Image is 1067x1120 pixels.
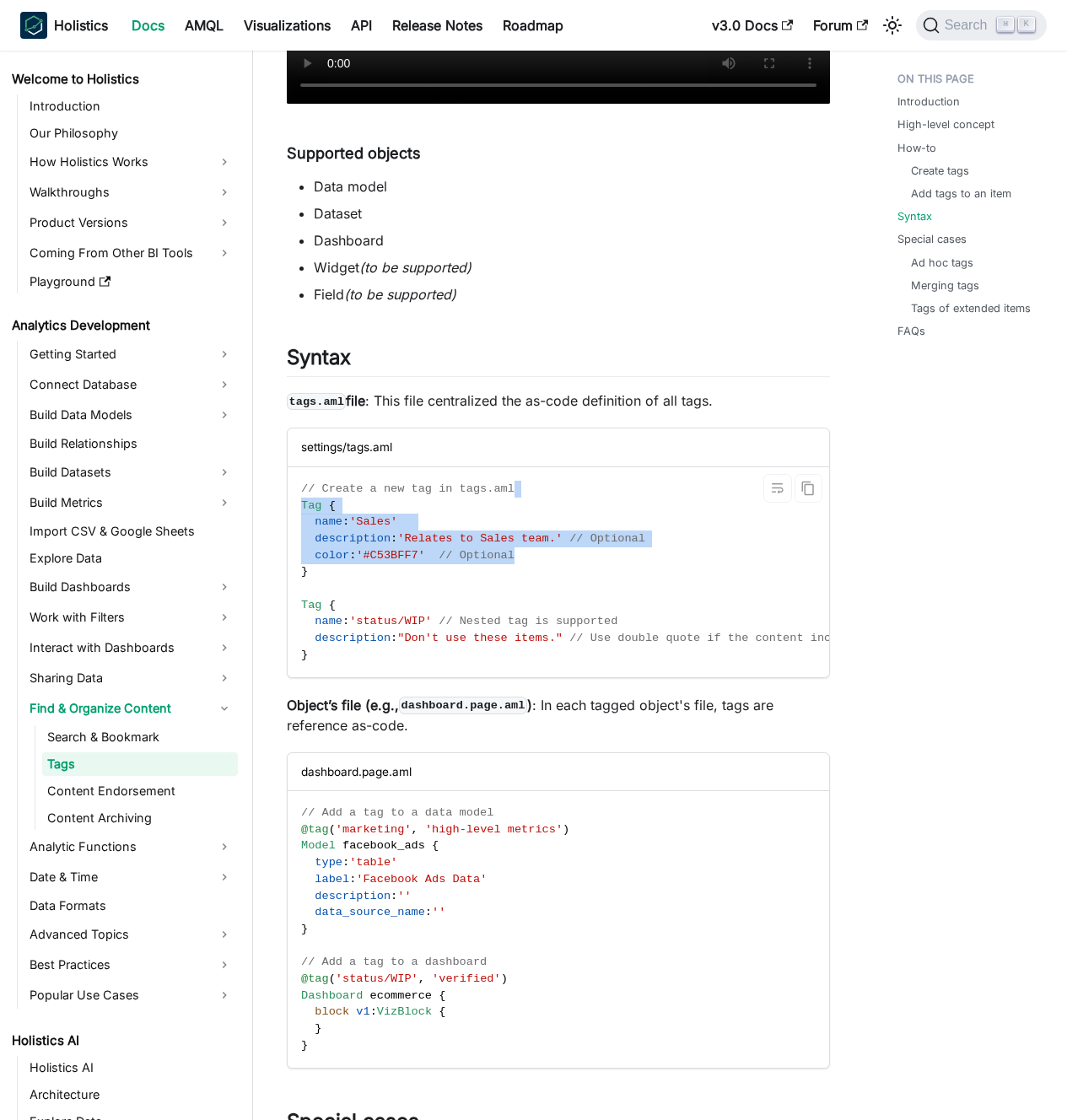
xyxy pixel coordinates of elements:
a: High-level concept [897,116,994,132]
a: Release Notes [382,12,493,39]
span: // Add a tag to a dashboard [301,956,487,968]
div: dashboard.page.aml [288,753,829,791]
a: Build Relationships [24,432,238,455]
a: Explore Data [24,547,238,570]
span: name [315,515,342,528]
a: Build Metrics [24,489,238,516]
span: 'high-level metrics' [425,823,563,836]
a: Getting Started [24,341,238,368]
span: , [418,972,425,985]
span: 'Relates to Sales team.' [397,532,563,545]
a: Build Dashboards [24,573,238,600]
span: ( [329,972,336,985]
button: Toggle word wrap [763,474,792,503]
a: Find & Organize Content [24,695,238,722]
span: // Optional [569,532,645,545]
span: Dashboard [301,989,363,1002]
a: Introduction [24,94,238,118]
span: : [391,890,397,902]
b: Holistics [54,15,108,35]
a: Build Data Models [24,401,238,428]
span: 'status/WIP' [349,615,432,627]
span: Tag [301,499,321,512]
span: : [342,856,349,869]
span: block [315,1005,349,1018]
button: Search (Command+K) [916,10,1047,40]
span: ) [501,972,508,985]
span: ( [329,823,336,836]
a: Our Philosophy [24,121,238,145]
a: Tags [42,752,238,776]
kbd: K [1018,17,1035,32]
a: API [341,12,382,39]
a: How Holistics Works [24,148,238,175]
span: { [439,1005,445,1018]
a: Content Archiving [42,806,238,830]
span: // Optional [439,549,515,562]
a: AMQL [175,12,234,39]
span: Tag [301,599,321,611]
span: : [370,1005,377,1018]
button: Copy code to clipboard [795,474,822,503]
a: Architecture [24,1083,238,1107]
a: Syntax [897,208,932,224]
a: Work with Filters [24,604,238,631]
li: Dashboard [314,230,830,250]
a: How-to [897,140,936,156]
span: name [315,615,342,627]
a: Import CSV & Google Sheets [24,520,238,543]
a: Holistics AI [24,1056,238,1080]
span: { [439,989,445,1002]
span: { [329,499,336,512]
span: VizBlock [377,1005,432,1018]
span: : [342,515,349,528]
a: Sharing Data [24,665,238,692]
span: , [412,823,418,836]
a: Best Practices [24,951,238,978]
a: Tags of extended items [911,300,1031,316]
a: Content Endorsement [42,779,238,803]
h2: Syntax [287,345,830,377]
a: Search & Bookmark [42,725,238,749]
h4: Supported objects [287,144,830,164]
span: 'table' [349,856,397,869]
span: Model [301,839,336,852]
button: Switch between dark and light mode (currently light mode) [879,12,906,39]
a: Connect Database [24,371,238,398]
a: Popular Use Cases [24,982,238,1009]
span: description [315,890,391,902]
a: Create tags [911,163,969,179]
a: Analytic Functions [24,833,238,860]
em: (to be supported) [359,259,472,276]
a: Coming From Other BI Tools [24,240,238,267]
span: // Use double quote if the content includes quote marks. [569,632,955,644]
span: 'Facebook Ads Data' [356,873,487,886]
span: // Create a new tag in tags.aml [301,482,515,495]
span: ecommerce [370,989,432,1002]
a: Interact with Dashboards [24,634,238,661]
span: : [349,873,356,886]
a: Advanced Topics [24,921,238,948]
a: Docs [121,12,175,39]
a: Forum [803,12,878,39]
img: Holistics [20,12,47,39]
li: Data model [314,176,830,197]
span: facebook_ads [342,839,425,852]
a: v3.0 Docs [702,12,803,39]
span: data_source_name [315,906,425,918]
span: { [329,599,336,611]
em: (to be supported) [344,286,456,303]
span: } [301,565,308,578]
a: FAQs [897,323,925,339]
a: Analytics Development [7,314,238,337]
code: dashboard.page.aml [399,697,527,713]
span: // Add a tag to a data model [301,806,493,819]
a: Special cases [897,231,967,247]
a: Build Datasets [24,459,238,486]
a: Ad hoc tags [911,255,973,271]
span: description [315,632,391,644]
span: '' [397,890,411,902]
code: tags.aml [287,393,346,410]
span: Search [940,18,998,33]
span: } [315,1022,321,1035]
